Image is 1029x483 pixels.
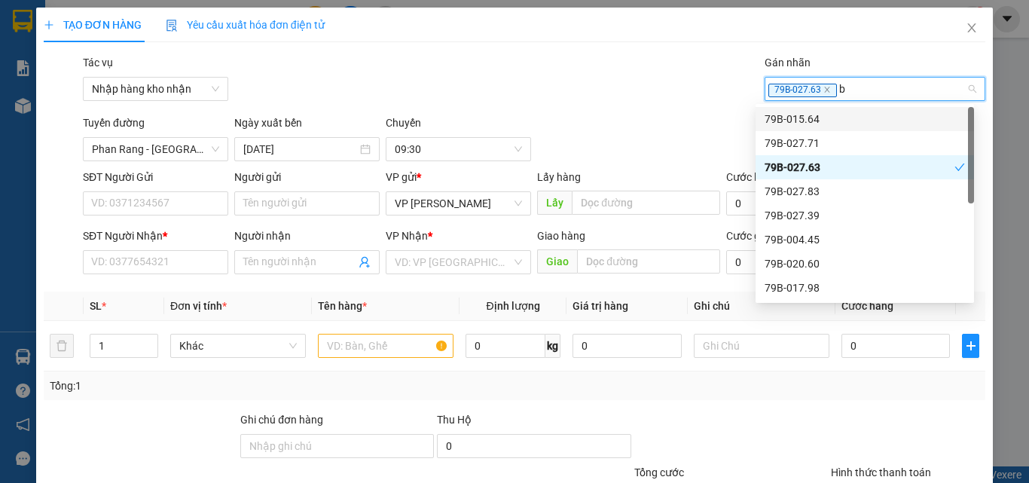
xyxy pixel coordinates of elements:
span: Lấy hàng [537,171,581,183]
div: Người gửi [234,169,380,185]
span: 50000 [163,112,197,127]
div: 79B-027.83 [756,179,974,203]
button: plus [962,334,979,358]
span: Cước hàng [841,300,893,312]
div: 79B-015.64 [765,111,965,127]
div: SĐT Người Nhận [83,228,228,244]
span: TẠO ĐƠN HÀNG [44,19,142,31]
span: close [823,86,831,93]
span: 0399646730 [104,71,172,85]
input: Ghi chú đơn hàng [240,434,434,458]
div: 79B-027.63 [756,155,974,179]
span: Nhập hàng kho nhận [92,78,219,100]
span: close [966,22,978,34]
div: 79B-027.39 [765,207,965,224]
span: kiện [26,112,50,127]
div: SĐT Người Gửi [83,169,228,185]
span: check [954,162,965,173]
input: Gán nhãn [839,80,848,98]
div: 79B-027.39 [756,203,974,228]
span: VP Nhận [386,230,428,242]
input: Cước giao hàng [726,250,834,274]
p: Cước hàng [140,96,219,110]
span: user-add [359,256,371,268]
strong: Gửi: [6,40,97,69]
div: 79B-020.60 [765,255,965,272]
span: Giá trị hàng [573,300,628,312]
div: 79B-017.98 [756,276,974,300]
input: Dọc đường [577,249,720,274]
div: 79B-027.83 [765,183,965,200]
span: 09:30 [395,138,522,160]
strong: Nhận: [104,40,220,69]
div: Chuyến [386,115,531,137]
input: Ghi Chú [694,334,829,358]
p: Số lượng [72,96,138,110]
span: Khác [179,335,297,357]
input: VD: Bàn, Ghế [318,334,453,358]
span: VP CT3 [GEOGRAPHIC_DATA] [104,40,220,69]
div: Tổng: 1 [50,378,398,394]
span: Thu Hộ [437,414,472,426]
input: 13/08/2025 [243,141,357,157]
span: Định lượng [486,300,539,312]
span: Tên hàng [318,300,367,312]
img: icon [166,20,178,32]
span: Phan Rang - Nha Trang [92,138,219,160]
span: Lấy [537,191,572,215]
label: Cước lấy hàng [726,171,794,183]
div: VP gửi [386,169,531,185]
input: 0 [573,334,681,358]
button: delete [50,334,74,358]
span: Yêu cầu xuất hóa đơn điện tử [166,19,325,31]
p: Tên hàng [6,96,69,110]
div: Ngày xuất bến [234,115,380,137]
div: 79B-004.45 [756,228,974,252]
div: 79B-004.45 [765,231,965,248]
span: kg [545,334,560,358]
div: 79B-020.60 [756,252,974,276]
input: Dọc đường [572,191,720,215]
div: Tuyến đường [83,115,228,137]
label: Gán nhãn [765,57,811,69]
label: Ghi chú đơn hàng [240,414,323,426]
th: Ghi chú [688,292,835,321]
label: Tác vụ [83,57,113,69]
button: Close [951,8,993,50]
span: VP [PERSON_NAME] [6,40,97,69]
div: Người nhận [234,228,380,244]
span: plus [44,20,54,30]
span: 79B-027.63 [768,84,837,97]
label: Hình thức thanh toán [831,466,931,478]
div: 79B-027.63 [765,159,954,176]
strong: Nhà xe Đức lộc [50,8,175,29]
div: 79B-015.64 [756,107,974,131]
span: 1 [102,112,108,127]
span: 0399646730 [6,71,74,85]
div: 79B-017.98 [765,280,965,296]
span: plus [963,340,979,352]
span: Tổng cước [634,466,684,478]
span: SL [90,300,102,312]
span: Đơn vị tính [170,300,227,312]
span: VP Phan Rang [395,192,522,215]
div: 79B-027.71 [765,135,965,151]
input: Cước lấy hàng [726,191,834,216]
span: Giao [537,249,577,274]
div: 79B-027.71 [756,131,974,155]
span: Giao hàng [537,230,585,242]
label: Cước giao hàng [726,230,801,242]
